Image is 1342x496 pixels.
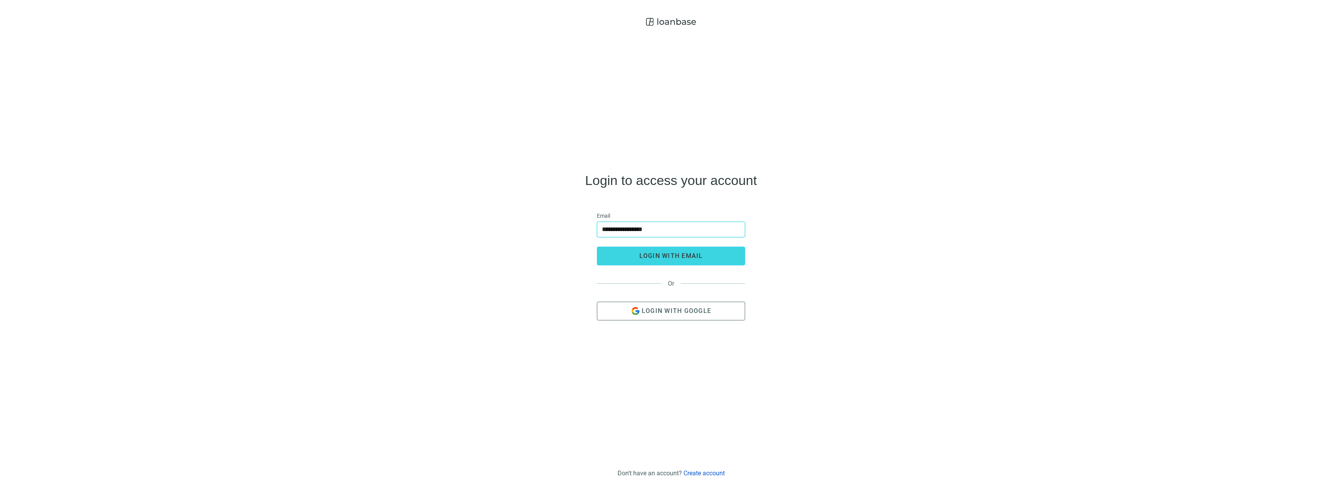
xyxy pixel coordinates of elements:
button: Login with Google [597,302,745,320]
button: login with email [597,247,745,265]
h4: Login to access your account [585,174,757,187]
span: login with email [639,252,703,260]
div: Don't have an account? [618,469,725,477]
span: Email [597,212,610,220]
span: Login with Google [642,307,711,315]
span: Or [661,280,681,287]
a: Create account [683,469,725,477]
